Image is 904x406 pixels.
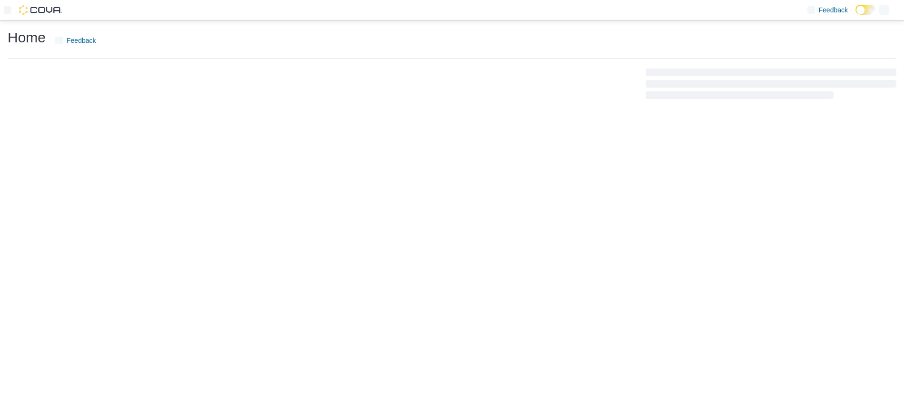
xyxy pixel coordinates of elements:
input: Dark Mode [855,5,875,15]
a: Feedback [51,31,99,50]
h1: Home [8,28,46,47]
a: Feedback [804,0,852,20]
span: Feedback [819,5,848,15]
img: Cova [19,5,62,15]
span: Feedback [67,36,96,45]
span: Loading [646,70,896,101]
